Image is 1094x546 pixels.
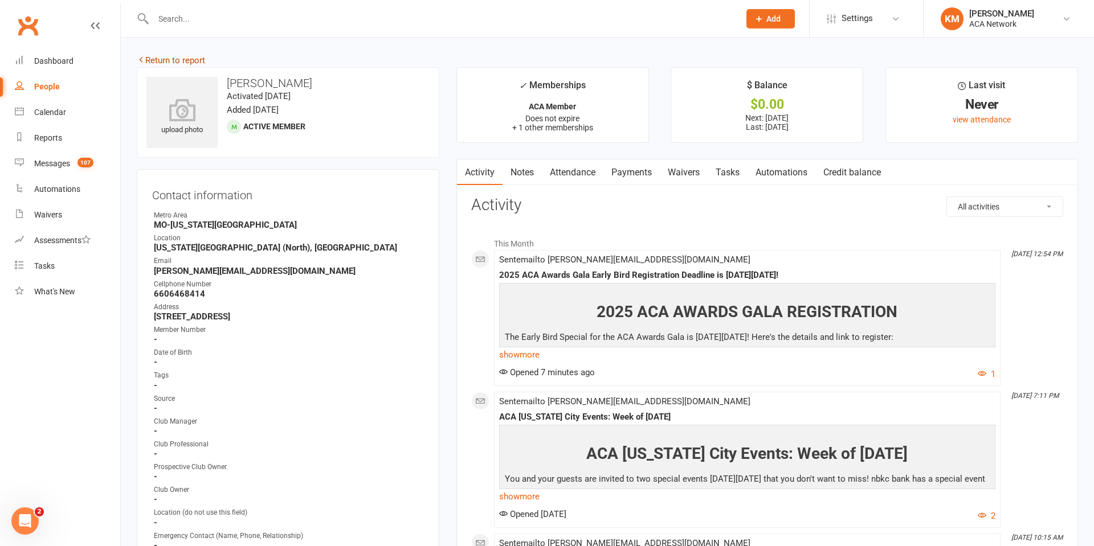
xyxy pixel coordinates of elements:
[154,220,424,230] strong: MO-[US_STATE][GEOGRAPHIC_DATA]
[14,11,42,40] a: Clubworx
[1011,392,1059,400] i: [DATE] 7:11 PM
[597,302,897,321] span: 2025 ACA AWARDS GALA REGISTRATION
[499,254,750,265] span: Sent email to [PERSON_NAME][EMAIL_ADDRESS][DOMAIN_NAME]
[958,78,1005,98] div: Last visit
[15,100,120,125] a: Calendar
[154,380,424,391] strong: -
[154,485,424,495] div: Club Owner
[227,91,291,101] time: Activated [DATE]
[747,78,787,98] div: $ Balance
[499,412,995,422] div: ACA [US_STATE] City Events: Week of [DATE]
[708,159,748,186] a: Tasks
[243,122,305,131] span: Active member
[154,439,424,450] div: Club Professional
[15,151,120,176] a: Messages 107
[499,367,595,377] span: Opened 7 minutes ago
[746,9,795,28] button: Add
[502,472,993,516] p: You and your guests are invited to two special events [DATE][DATE] that you don't want to miss! n...
[154,233,424,244] div: Location
[471,232,1063,250] li: This Month
[15,176,120,202] a: Automations
[15,125,120,151] a: Reports
[34,56,74,65] div: Dashboard
[15,74,120,100] a: People
[471,196,1063,214] h3: Activity
[154,531,424,541] div: Emergency Contact (Name, Phone, Relationship)
[15,202,120,228] a: Waivers
[154,289,424,299] strong: 6606468414
[154,416,424,427] div: Club Manager
[15,228,120,253] a: Assessments
[154,325,424,335] div: Member Number
[457,159,503,186] a: Activity
[154,471,424,482] strong: -
[519,78,586,99] div: Memberships
[154,426,424,436] strong: -
[978,367,995,381] button: 1
[154,210,424,221] div: Metro Area
[146,98,218,136] div: upload photo
[681,113,852,132] p: Next: [DATE] Last: [DATE]
[34,159,70,168] div: Messages
[499,509,566,519] span: Opened [DATE]
[34,108,66,117] div: Calendar
[499,347,995,363] a: show more
[35,507,44,516] span: 2
[586,444,908,463] span: ACA [US_STATE] City Events: Week of [DATE]
[34,236,91,245] div: Assessments
[227,105,279,115] time: Added [DATE]
[15,48,120,74] a: Dashboard
[34,184,80,194] div: Automations
[34,287,75,296] div: What's New
[154,347,424,358] div: Date of Birth
[154,403,424,413] strong: -
[766,14,781,23] span: Add
[154,494,424,504] strong: -
[603,159,660,186] a: Payments
[154,462,424,473] div: Prospective Club Owner
[842,6,873,31] span: Settings
[512,123,593,132] span: + 1 other memberships
[502,330,993,347] p: The Early Bird Special for the ACA Awards Gala is [DATE][DATE]! Here's the details and link to re...
[34,210,62,219] div: Waivers
[815,159,889,186] a: Credit balance
[519,80,526,91] i: ✓
[154,256,424,266] div: Email
[503,159,542,186] a: Notes
[499,488,995,504] a: show more
[152,184,424,202] h3: Contact information
[1011,250,1063,258] i: [DATE] 12:54 PM
[542,159,603,186] a: Attendance
[525,114,579,123] span: Does not expire
[15,279,120,305] a: What's New
[34,82,60,91] div: People
[499,270,995,280] div: 2025 ACA Awards Gala Early Bird Registration Deadline is [DATE][DATE]!
[154,279,424,290] div: Cellphone Number
[660,159,708,186] a: Waivers
[154,449,424,459] strong: -
[748,159,815,186] a: Automations
[154,507,424,518] div: Location (do not use this field)
[969,9,1034,19] div: [PERSON_NAME]
[953,115,1011,124] a: view attendance
[499,396,750,407] span: Sent email to [PERSON_NAME][EMAIL_ADDRESS][DOMAIN_NAME]
[137,55,205,65] a: Return to report
[154,393,424,404] div: Source
[529,102,576,111] strong: ACA Member
[154,334,424,344] strong: -
[154,518,424,528] strong: -
[146,77,430,89] h3: [PERSON_NAME]
[154,311,424,322] strong: [STREET_ADDRESS]
[154,370,424,381] div: Tags
[15,253,120,279] a: Tasks
[154,357,424,367] strong: -
[681,98,852,110] div: $0.00
[11,507,39,535] iframe: Intercom live chat
[150,11,732,27] input: Search...
[154,302,424,313] div: Address
[978,509,995,523] button: 2
[34,133,62,142] div: Reports
[154,243,424,253] strong: [US_STATE][GEOGRAPHIC_DATA] (North), [GEOGRAPHIC_DATA]
[896,98,1067,110] div: Never
[154,266,424,276] strong: [PERSON_NAME][EMAIL_ADDRESS][DOMAIN_NAME]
